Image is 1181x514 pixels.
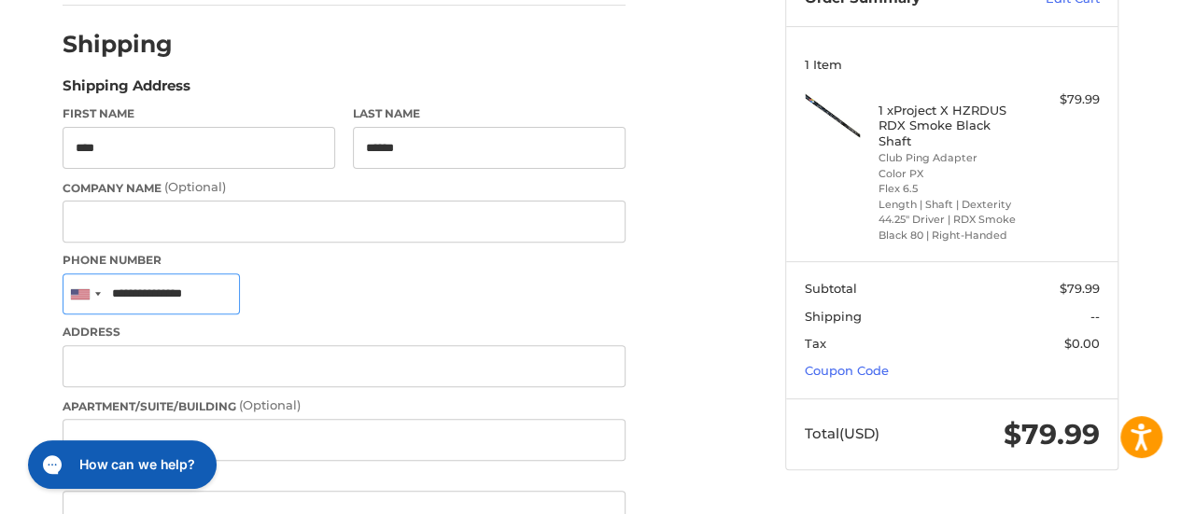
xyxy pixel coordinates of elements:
small: (Optional) [239,397,301,412]
div: United States: +1 [63,274,106,314]
h2: Shipping [63,30,173,59]
li: Color PX [879,166,1021,182]
li: Flex 6.5 [879,181,1021,197]
label: Company Name [63,178,626,197]
span: Subtotal [805,281,857,296]
span: $0.00 [1064,336,1100,351]
div: $79.99 [1026,90,1100,109]
label: First Name [63,105,335,122]
label: City [63,470,626,487]
small: (Optional) [164,179,226,194]
li: Length | Shaft | Dexterity 44.25" Driver | RDX Smoke Black 80 | Right-Handed [879,197,1021,243]
span: Total (USD) [805,424,879,442]
li: Club Ping Adapter [879,150,1021,166]
span: $79.99 [1004,417,1100,451]
h4: 1 x Project X HZRDUS RDX Smoke Black Shaft [879,103,1021,148]
h3: 1 Item [805,57,1100,72]
label: Last Name [353,105,626,122]
iframe: Gorgias live chat messenger [19,434,222,495]
span: $79.99 [1060,281,1100,296]
label: Phone Number [63,252,626,269]
span: Shipping [805,309,862,324]
span: -- [1090,309,1100,324]
span: Tax [805,336,826,351]
label: Address [63,324,626,340]
label: Apartment/Suite/Building [63,396,626,415]
legend: Shipping Address [63,76,190,105]
a: Coupon Code [805,363,889,378]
